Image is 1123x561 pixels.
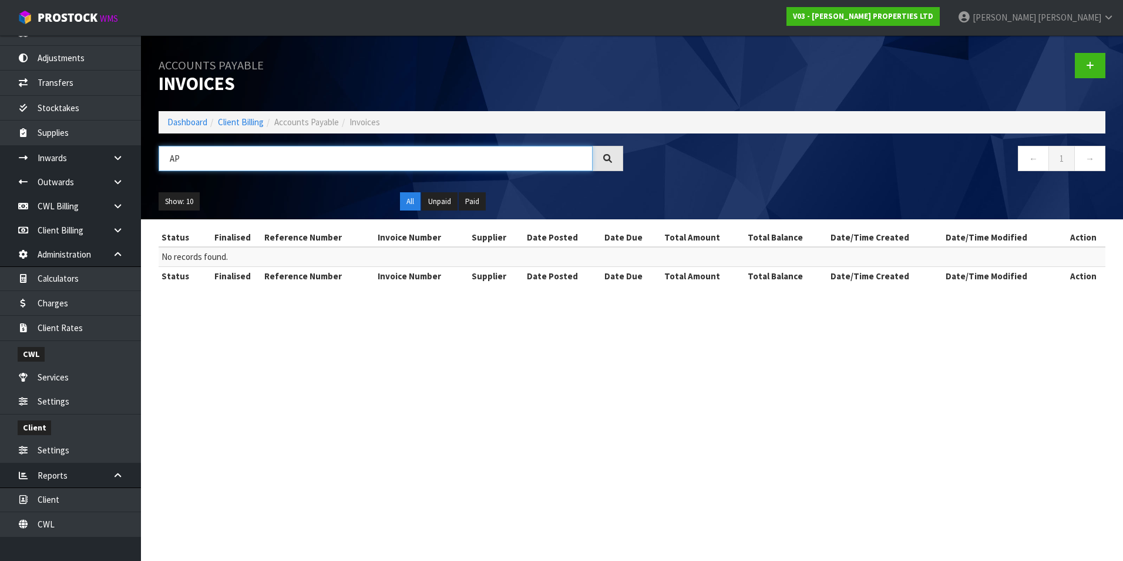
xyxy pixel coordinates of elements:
small: WMS [100,13,118,24]
td: No records found. [159,247,1105,266]
a: V03 - [PERSON_NAME] PROPERTIES LTD [786,7,940,26]
th: Date/Time Modified [943,266,1061,285]
th: Supplier [469,228,524,247]
th: Date Due [601,228,661,247]
button: Paid [459,192,486,211]
th: Finalised [204,266,261,285]
th: Date Posted [524,228,601,247]
a: Client Billing [218,116,264,128]
a: 1 [1048,146,1075,171]
th: Invoice Number [375,266,469,285]
th: Total Amount [661,266,745,285]
th: Action [1061,228,1105,247]
button: Unpaid [422,192,458,211]
span: CWL [18,347,45,362]
span: Invoices [349,116,380,128]
button: All [400,192,421,211]
nav: Page navigation [641,146,1105,175]
a: Dashboard [167,116,207,128]
th: Date/Time Modified [943,228,1061,247]
a: → [1074,146,1105,171]
h1: Invoices [159,53,623,93]
a: ← [1018,146,1049,171]
img: cube-alt.png [18,10,32,25]
th: Date Due [601,266,661,285]
th: Reference Number [261,228,375,247]
span: Accounts Payable [274,116,339,128]
th: Finalised [204,228,261,247]
th: Action [1061,266,1105,285]
th: Status [159,266,204,285]
th: Total Balance [745,266,828,285]
span: ProStock [38,10,97,25]
span: Client [18,420,51,435]
th: Total Balance [745,228,828,247]
th: Status [159,228,204,247]
strong: V03 - [PERSON_NAME] PROPERTIES LTD [793,11,933,21]
span: [PERSON_NAME] [1038,12,1101,23]
th: Reference Number [261,266,375,285]
th: Date Posted [524,266,601,285]
small: Accounts Payable [159,58,264,73]
th: Invoice Number [375,228,469,247]
input: Search invoices [159,146,593,171]
span: [PERSON_NAME] [973,12,1036,23]
th: Date/Time Created [828,266,943,285]
th: Supplier [469,266,524,285]
button: Show: 10 [159,192,200,211]
th: Total Amount [661,228,745,247]
th: Date/Time Created [828,228,943,247]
